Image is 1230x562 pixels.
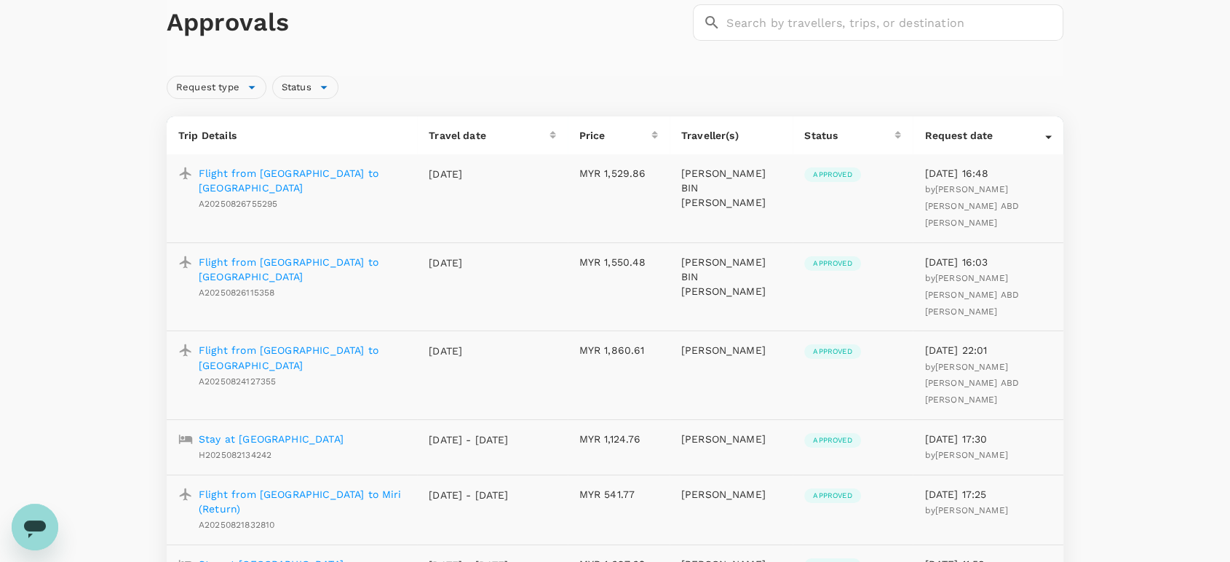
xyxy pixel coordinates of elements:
p: [DATE] 16:03 [924,255,1052,269]
span: A20250826755295 [199,199,277,209]
p: [DATE] [429,167,509,181]
span: by [924,505,1007,515]
a: Flight from [GEOGRAPHIC_DATA] to Miri (Return) [199,487,405,516]
p: [PERSON_NAME] BIN [PERSON_NAME] [681,255,781,298]
p: [DATE] [429,344,509,358]
span: Approved [804,491,860,501]
p: [DATE] 16:48 [924,166,1052,181]
p: [PERSON_NAME] [681,432,781,446]
span: [PERSON_NAME] [PERSON_NAME] ABD [PERSON_NAME] [924,184,1019,228]
div: Price [579,128,651,143]
a: Flight from [GEOGRAPHIC_DATA] to [GEOGRAPHIC_DATA] [199,255,405,284]
p: MYR 1,529.86 [579,166,658,181]
span: H2025082134242 [199,450,271,460]
div: Request date [924,128,1045,143]
span: by [924,184,1019,228]
p: [DATE] 22:01 [924,343,1052,357]
p: [DATE] - [DATE] [429,432,509,447]
span: A20250821832810 [199,520,274,530]
span: Approved [804,170,860,180]
div: Request type [167,76,266,99]
p: [DATE] 17:30 [924,432,1052,446]
div: Status [272,76,338,99]
a: Stay at [GEOGRAPHIC_DATA] [199,432,344,446]
p: [PERSON_NAME] [681,487,781,502]
span: by [924,450,1007,460]
p: MYR 1,550.48 [579,255,658,269]
span: by [924,273,1019,317]
span: Approved [804,258,860,269]
span: Approved [804,347,860,357]
span: Approved [804,435,860,446]
iframe: Button to launch messaging window [12,504,58,550]
p: MYR 1,124.76 [579,432,658,446]
p: [PERSON_NAME] [681,343,781,357]
p: [PERSON_NAME] BIN [PERSON_NAME] [681,166,781,210]
p: [DATE] [429,256,509,270]
span: [PERSON_NAME] [PERSON_NAME] ABD [PERSON_NAME] [924,362,1019,405]
span: by [924,362,1019,405]
span: [PERSON_NAME] [935,450,1008,460]
span: [PERSON_NAME] [PERSON_NAME] ABD [PERSON_NAME] [924,273,1019,317]
span: A20250826115358 [199,288,274,298]
p: [DATE] 17:25 [924,487,1052,502]
p: MYR 541.77 [579,487,658,502]
input: Search by travellers, trips, or destination [726,4,1063,41]
span: Status [273,81,320,95]
span: [PERSON_NAME] [935,505,1008,515]
h1: Approvals [167,7,687,38]
p: Traveller(s) [681,128,781,143]
a: Flight from [GEOGRAPHIC_DATA] to [GEOGRAPHIC_DATA] [199,343,405,372]
p: Trip Details [178,128,405,143]
p: MYR 1,860.61 [579,343,658,357]
div: Status [804,128,894,143]
div: Travel date [429,128,549,143]
p: [DATE] - [DATE] [429,488,509,502]
span: A20250824127355 [199,376,276,387]
span: Request type [167,81,248,95]
a: Flight from [GEOGRAPHIC_DATA] to [GEOGRAPHIC_DATA] [199,166,405,195]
